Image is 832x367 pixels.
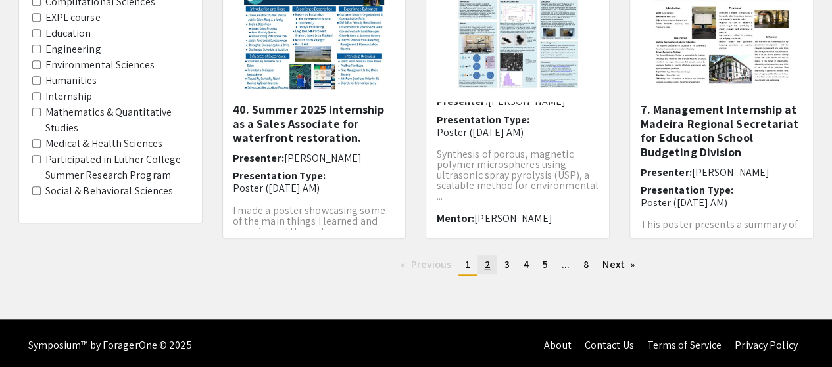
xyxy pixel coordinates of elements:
h6: Presenter: [640,166,803,179]
label: Mathematics & Quantitative Studies [45,104,189,136]
span: Presentation Type: [436,113,529,127]
span: ... [562,257,570,271]
h5: 7. Management Internship at Madeira Regional Secretariat for Education School Budgeting Division [640,102,803,159]
span: Previous [410,257,451,271]
span: [PERSON_NAME] [474,211,552,225]
h5: 40. Summer 2025 internship as a Sales Associate for waterfront restoration. [233,102,396,145]
p: I made a poster showcasing some of the main things I learned and experienced through my summer in... [233,205,396,248]
p: Poster ([DATE] AM) [233,182,396,194]
p: Synthesis of porous, magnetic polymer microspheres using ultrasonic spray pyrolysis (USP), a scal... [436,149,599,202]
span: [PERSON_NAME] [284,151,362,165]
a: Contact Us [584,338,633,352]
label: Engineering [45,41,101,57]
label: Social & Behavioral Sciences [45,183,174,199]
span: 5 [543,257,548,271]
ul: Pagination [222,255,814,276]
span: [PERSON_NAME] [691,165,769,179]
label: Medical & Health Sciences [45,136,163,152]
label: Education [45,26,91,41]
span: Presentation Type: [233,169,326,183]
span: Mentor: [436,211,474,225]
span: 8 [583,257,589,271]
label: Internship [45,89,93,104]
h6: Presenter: [233,152,396,164]
a: Next page [596,255,641,274]
a: Terms of Service [647,338,722,352]
span: 1 [465,257,470,271]
iframe: Chat [10,308,56,357]
h6: Presenter: [436,95,599,108]
span: 2 [484,257,490,271]
p: Poster ([DATE] AM) [436,126,599,139]
label: Environmental Sciences [45,57,155,73]
p: Poster ([DATE] AM) [640,196,803,209]
span: 4 [524,257,529,271]
span: Presentation Type: [640,183,733,197]
label: Humanities [45,73,97,89]
a: About [544,338,572,352]
a: Privacy Policy [735,338,797,352]
label: Participated in Luther College Summer Research Program [45,152,189,183]
label: EXPL course [45,10,101,26]
span: 3 [504,257,509,271]
p: This poster presents a summary of my internship experience at the Divisão do Orçamento das Escola... [640,219,803,261]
